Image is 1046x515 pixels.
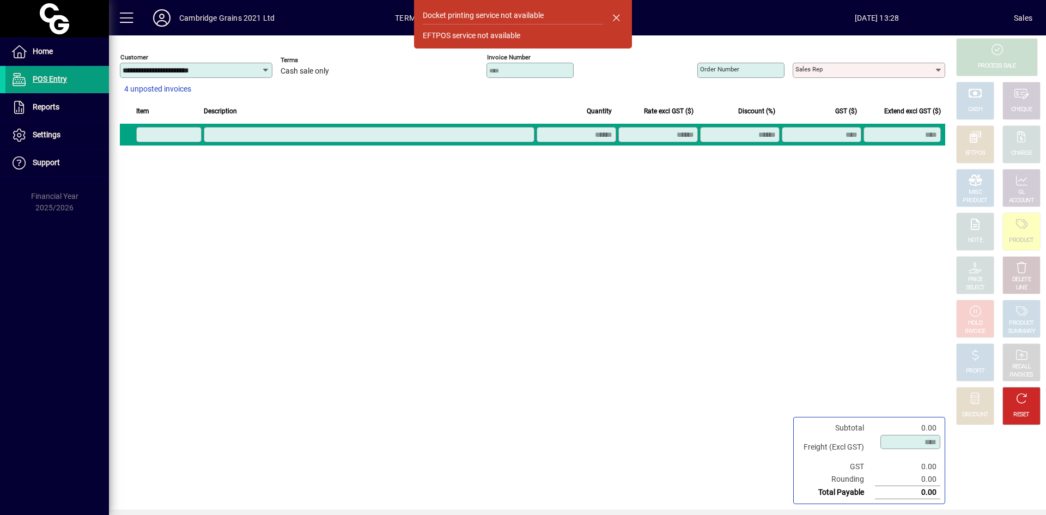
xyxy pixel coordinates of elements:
[5,149,109,177] a: Support
[33,102,59,111] span: Reports
[144,8,179,28] button: Profile
[423,30,520,41] div: EFTPOS service not available
[969,189,982,197] div: MISC
[1014,9,1032,27] div: Sales
[978,62,1016,70] div: PROCESS SALE
[962,411,988,419] div: DISCOUNT
[5,38,109,65] a: Home
[33,158,60,167] span: Support
[33,47,53,56] span: Home
[875,473,940,486] td: 0.00
[587,105,612,117] span: Quantity
[179,9,275,27] div: Cambridge Grains 2021 Ltd
[33,75,67,83] span: POS Entry
[884,105,941,117] span: Extend excl GST ($)
[644,105,694,117] span: Rate excl GST ($)
[1016,284,1027,292] div: LINE
[968,106,982,114] div: CASH
[1008,328,1035,336] div: SUMMARY
[738,105,775,117] span: Discount (%)
[1013,411,1030,419] div: RESET
[124,83,191,95] span: 4 unposted invoices
[1018,189,1025,197] div: GL
[281,57,346,64] span: Terms
[1011,106,1032,114] div: CHEQUE
[798,461,875,473] td: GST
[1012,363,1031,371] div: RECALL
[968,319,982,328] div: HOLD
[1009,237,1033,245] div: PRODUCT
[395,9,437,27] span: TERMINAL2
[835,105,857,117] span: GST ($)
[968,237,982,245] div: NOTE
[875,461,940,473] td: 0.00
[795,65,823,73] mat-label: Sales rep
[1009,371,1033,379] div: INVOICES
[281,67,329,76] span: Cash sale only
[798,434,875,461] td: Freight (Excl GST)
[875,486,940,499] td: 0.00
[120,53,148,61] mat-label: Customer
[204,105,237,117] span: Description
[798,422,875,434] td: Subtotal
[798,473,875,486] td: Rounding
[963,197,987,205] div: PRODUCT
[136,105,149,117] span: Item
[740,9,1014,27] span: [DATE] 13:28
[965,149,986,157] div: EFTPOS
[5,94,109,121] a: Reports
[487,53,531,61] mat-label: Invoice number
[965,328,985,336] div: INVOICE
[966,284,985,292] div: SELECT
[1011,149,1032,157] div: CHARGE
[5,122,109,149] a: Settings
[966,367,984,375] div: PROFIT
[120,80,196,99] button: 4 unposted invoices
[33,130,60,139] span: Settings
[968,276,983,284] div: PRICE
[1009,319,1033,328] div: PRODUCT
[700,65,739,73] mat-label: Order number
[875,422,940,434] td: 0.00
[798,486,875,499] td: Total Payable
[1012,276,1031,284] div: DELETE
[1009,197,1034,205] div: ACCOUNT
